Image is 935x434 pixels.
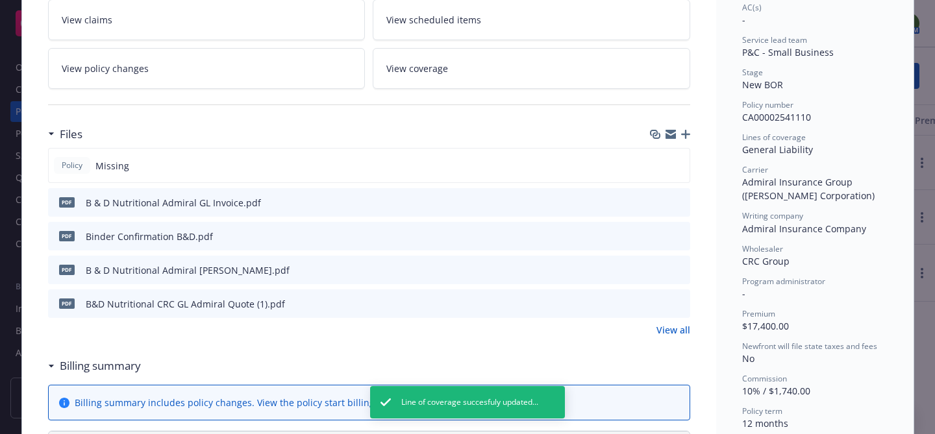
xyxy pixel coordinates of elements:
span: AC(s) [742,2,762,13]
span: Policy [59,160,85,171]
span: Stage [742,67,763,78]
span: Admiral Insurance Company [742,223,866,235]
span: CRC Group [742,255,790,267]
span: CA00002541110 [742,111,811,123]
div: B & D Nutritional Admiral [PERSON_NAME].pdf [86,263,290,277]
span: Policy term [742,405,782,416]
span: Writing company [742,210,803,221]
span: Admiral Insurance Group ([PERSON_NAME] Corporation) [742,176,875,202]
span: Policy number [742,99,793,110]
span: - [742,287,745,300]
span: New BOR [742,78,783,91]
div: Files [48,126,82,143]
span: pdf [59,265,75,274]
span: Carrier [742,164,768,175]
button: preview file [673,297,685,311]
div: Billing summary [48,357,141,374]
div: B & D Nutritional Admiral GL Invoice.pdf [86,196,261,210]
div: General Liability [742,143,888,156]
button: download file [653,196,663,210]
span: View coverage [386,62,448,75]
span: Commission [742,373,787,384]
h3: Files [60,126,82,143]
a: View policy changes [48,48,366,89]
span: View policy changes [62,62,149,75]
button: download file [653,263,663,277]
span: P&C - Small Business [742,46,834,58]
span: pdf [59,298,75,308]
div: Billing summary includes policy changes. View the policy start billing summary on the . [75,396,526,409]
span: Line of coverage succesfuly updated... [401,396,538,408]
a: View all [656,323,690,337]
button: preview file [673,196,685,210]
span: - [742,14,745,26]
span: View scheduled items [386,13,481,27]
span: 12 months [742,417,788,429]
button: preview file [673,230,685,243]
span: pdf [59,231,75,241]
span: View claims [62,13,112,27]
span: $17,400.00 [742,320,789,332]
span: Lines of coverage [742,132,806,143]
span: 10% / $1,740.00 [742,385,810,397]
div: B&D Nutritional CRC GL Admiral Quote (1).pdf [86,297,285,311]
span: Newfront will file state taxes and fees [742,341,877,352]
span: pdf [59,197,75,207]
span: Missing [95,159,129,173]
button: download file [653,230,663,243]
button: download file [653,297,663,311]
span: Service lead team [742,34,807,45]
div: Binder Confirmation B&D.pdf [86,230,213,243]
span: No [742,352,754,365]
span: Premium [742,308,775,319]
h3: Billing summary [60,357,141,374]
a: View coverage [373,48,690,89]
span: Wholesaler [742,243,783,254]
span: Program administrator [742,276,825,287]
button: preview file [673,263,685,277]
